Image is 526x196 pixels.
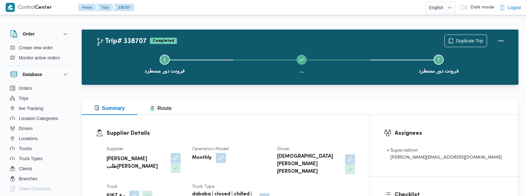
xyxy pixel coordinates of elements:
[8,154,72,164] button: Truck Types
[107,147,123,151] span: Supplier
[96,37,147,46] h2: Trip# 338707
[370,47,507,80] button: فرونت دور مسطرد
[10,30,69,38] button: Order
[277,147,290,151] span: Driver
[35,5,52,10] b: Center
[6,171,26,190] iframe: chat widget
[444,35,487,47] button: Duplicate Trip
[8,53,72,63] button: Monitor active orders
[153,39,174,43] b: Completed
[94,106,125,111] span: Summary
[299,57,304,62] svg: Step ... is complete
[419,67,459,75] span: فرونت دور مسطرد
[19,145,32,152] span: Trucks
[107,185,118,189] span: Truck
[507,4,521,11] span: Logout
[8,83,72,93] button: Orders
[145,67,185,75] span: فرونت دور مسطرد
[107,129,355,138] h3: Supplier Details
[19,84,32,92] span: Orders
[495,35,507,47] button: Actions
[277,153,341,176] b: [DEMOGRAPHIC_DATA] [PERSON_NAME] [PERSON_NAME]
[233,47,370,80] button: ...
[8,113,72,123] button: Location Categories
[8,43,72,53] button: Create new order
[8,123,72,133] button: Drivers
[456,37,483,45] span: Duplicate Trip
[8,164,72,174] button: Clients
[150,106,172,111] span: Route
[192,147,229,151] span: Operation Model
[8,133,72,144] button: Locations
[192,154,211,162] b: Monthly
[19,175,37,182] span: Branches
[10,71,69,78] button: Database
[150,38,177,44] span: Completed
[23,30,35,38] h3: Order
[19,105,43,112] span: live Tracking
[8,184,72,194] button: Client Contracts
[6,3,15,12] img: X8yXhbKr1z7QwAAAABJRU5ErkJggg==
[8,174,72,184] button: Branches
[437,57,440,62] span: 7
[78,4,97,11] button: Home
[8,144,72,154] button: Trucks
[19,115,58,122] span: Location Categories
[8,93,72,103] button: Trips
[299,67,304,75] span: ...
[8,103,72,113] button: live Tracking
[23,71,42,78] h3: Database
[387,147,502,154] div: • Superadmin
[19,155,42,162] span: Truck Types
[5,43,74,65] div: Order
[387,154,502,161] div: [PERSON_NAME][EMAIL_ADDRESS][DOMAIN_NAME]
[19,54,60,62] span: Monitor active orders
[395,129,504,138] h3: Assignees
[19,125,33,132] span: Drivers
[113,4,134,11] button: 338707
[19,95,29,102] span: Trips
[497,1,523,14] button: Logout
[163,57,166,62] span: 1
[192,185,215,189] span: Truck Type
[19,135,38,142] span: Locations
[468,5,494,10] span: Dark mode
[19,44,53,52] span: Create new order
[96,4,114,11] button: Trips
[96,47,233,80] button: فرونت دور مسطرد
[387,147,502,161] span: • Superadmin mohamed.nabil@illa.com.eg
[19,185,50,193] span: Client Contracts
[107,155,166,171] b: [PERSON_NAME] طلب[PERSON_NAME]
[19,165,32,172] span: Clients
